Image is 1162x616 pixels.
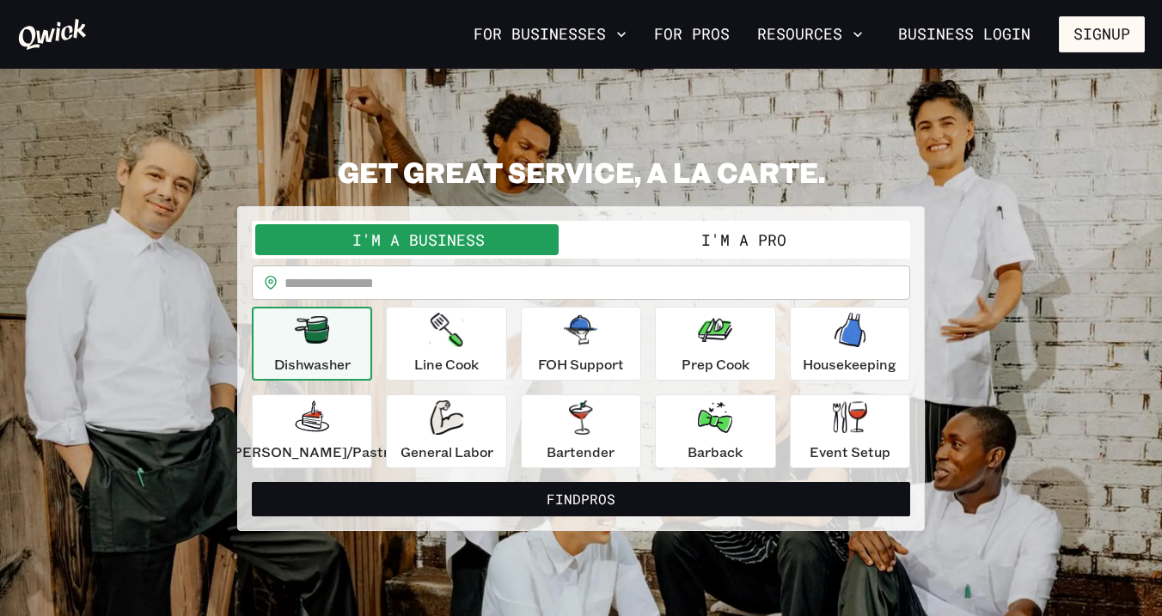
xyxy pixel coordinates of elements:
[401,442,493,462] p: General Labor
[581,224,907,255] button: I'm a Pro
[386,394,506,468] button: General Labor
[655,307,775,381] button: Prep Cook
[414,354,479,375] p: Line Cook
[538,354,624,375] p: FOH Support
[521,307,641,381] button: FOH Support
[255,224,581,255] button: I'm a Business
[547,442,615,462] p: Bartender
[803,354,896,375] p: Housekeeping
[1059,16,1145,52] button: Signup
[810,442,890,462] p: Event Setup
[237,155,925,189] h2: GET GREAT SERVICE, A LA CARTE.
[386,307,506,381] button: Line Cook
[228,442,396,462] p: [PERSON_NAME]/Pastry
[688,442,743,462] p: Barback
[750,20,870,49] button: Resources
[521,394,641,468] button: Bartender
[647,20,737,49] a: For Pros
[274,354,351,375] p: Dishwasher
[790,394,910,468] button: Event Setup
[655,394,775,468] button: Barback
[252,394,372,468] button: [PERSON_NAME]/Pastry
[790,307,910,381] button: Housekeeping
[884,16,1045,52] a: Business Login
[467,20,633,49] button: For Businesses
[682,354,749,375] p: Prep Cook
[252,307,372,381] button: Dishwasher
[252,482,910,516] button: FindPros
